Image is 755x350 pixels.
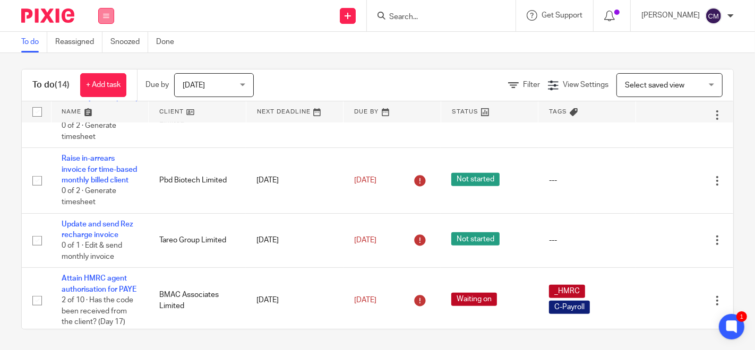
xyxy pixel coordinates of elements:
[549,235,625,246] div: ---
[549,301,590,314] span: C-Payroll
[246,148,344,213] td: [DATE]
[388,13,484,22] input: Search
[32,80,70,91] h1: To do
[80,73,126,97] a: + Add task
[641,10,700,21] p: [PERSON_NAME]
[354,177,376,184] span: [DATE]
[563,81,608,89] span: View Settings
[62,242,122,260] span: 0 of 1 · Edit & send monthly invoice
[246,268,344,333] td: [DATE]
[705,7,722,24] img: svg%3E
[55,81,70,89] span: (14)
[62,275,136,293] a: Attain HMRC agent authorisation for PAYE
[110,32,148,52] a: Snoozed
[549,109,567,115] span: Tags
[183,82,205,89] span: [DATE]
[149,268,246,333] td: BMAC Associates Limited
[62,155,137,184] a: Raise in-arrears invoice for time-based monthly billed client
[62,296,133,326] span: 2 of 10 · Has the code been received from the client? (Day 17)
[246,213,344,268] td: [DATE]
[736,311,747,322] div: 1
[145,80,169,90] p: Due by
[21,8,74,23] img: Pixie
[523,81,540,89] span: Filter
[149,213,246,268] td: Tareo Group Limited
[451,232,500,246] span: Not started
[354,296,376,304] span: [DATE]
[549,175,625,186] div: ---
[451,293,497,306] span: Waiting on
[625,82,684,89] span: Select saved view
[149,148,246,213] td: Pbd Biotech Limited
[21,32,47,52] a: To do
[156,32,182,52] a: Done
[549,285,585,298] span: _HMRC
[451,173,500,186] span: Not started
[354,237,376,244] span: [DATE]
[55,32,102,52] a: Reassigned
[62,221,133,239] a: Update and send Rez recharge invoice
[542,12,582,19] span: Get Support
[62,188,116,206] span: 0 of 2 · Generate timesheet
